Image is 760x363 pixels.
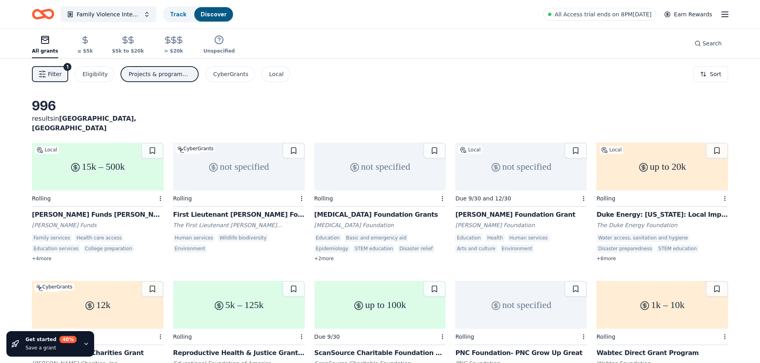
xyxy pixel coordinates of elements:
span: Family Violence Intervention Program [77,10,140,19]
div: [MEDICAL_DATA] Foundation [314,221,446,229]
button: CyberGrants [205,66,255,82]
div: Duke Energy: [US_STATE]: Local Impact Grants [596,210,728,220]
div: 996 [32,98,164,114]
button: > $20k [163,32,184,58]
button: All grants [32,32,58,58]
div: Disaster relief [398,245,434,253]
div: Water access, sanitation and hygiene [596,234,689,242]
button: TrackDiscover [163,6,234,22]
a: Earn Rewards [659,7,717,22]
div: Health [486,234,504,242]
a: not specifiedLocalCyberGrantsRollingFirst Lieutenant [PERSON_NAME] Foundation GrantThe First Lieu... [173,143,305,255]
div: [PERSON_NAME] Foundation Grant [455,210,587,220]
div: STEM education [353,245,395,253]
div: not specified [173,143,305,190]
div: Wildlife biodiversity [218,234,268,242]
div: All grants [32,48,58,54]
div: results [32,114,164,133]
div: CyberGrants [213,69,248,79]
div: 15k – 500k [32,143,164,190]
div: not specified [314,143,446,190]
button: Local [261,66,290,82]
a: up to 20kLocalRollingDuke Energy: [US_STATE]: Local Impact GrantsThe Duke Energy FoundationWater ... [596,143,728,262]
a: Home [32,5,54,24]
div: [PERSON_NAME] Funds [32,221,164,229]
div: Rolling [173,195,192,202]
button: Family Violence Intervention Program [61,6,156,22]
div: Get started [26,336,77,343]
div: + 6 more [596,255,728,262]
div: + 4 more [32,255,164,262]
div: Local [600,146,623,154]
span: Filter [48,69,62,79]
button: Eligibility [75,66,114,82]
button: Projects & programming, General operations [120,66,199,82]
div: not specified [455,143,587,190]
div: 12k [32,281,164,329]
button: $5k to $20k [112,32,144,58]
div: Arts and culture [455,245,497,253]
div: Wabtec Direct Grant Program [596,348,728,358]
a: not specifiedRolling[MEDICAL_DATA] Foundation Grants[MEDICAL_DATA] FoundationEducationBasic and e... [314,143,446,262]
div: ScanSource Charitable Foundation Grant [314,348,446,358]
div: Education services [32,245,80,253]
div: not specified [455,281,587,329]
span: in [32,115,136,132]
div: Human services [508,234,549,242]
button: Unspecified [203,32,235,58]
a: Discover [201,11,227,18]
a: Track [170,11,186,18]
div: > $20k [163,48,184,54]
div: Rolling [596,195,615,202]
button: Filter1 [32,66,68,82]
div: 5k – 125k [173,281,305,329]
div: [MEDICAL_DATA] Foundation Grants [314,210,446,220]
div: $5k to $20k [112,48,144,54]
div: [PERSON_NAME] Foundation [455,221,587,229]
div: Unspecified [203,48,235,54]
div: Reproductive Health & Justice Grant Program [173,348,305,358]
div: up to 20k [596,143,728,190]
div: Basic and emergency aid [344,234,408,242]
div: Rolling [596,334,615,340]
div: CyberGrants [176,145,215,152]
div: Education [314,234,342,242]
div: [PERSON_NAME] Funds [PERSON_NAME] [32,210,164,220]
div: Environment [173,245,207,253]
div: Local [35,146,59,154]
div: STEM education [657,245,698,253]
div: Rolling [173,334,192,340]
div: College preparation [83,245,134,253]
div: The Duke Energy Foundation [596,221,728,229]
span: [GEOGRAPHIC_DATA], [GEOGRAPHIC_DATA] [32,115,136,132]
div: Local [458,146,482,154]
div: PNC Foundation- PNC Grow Up Great [455,348,587,358]
button: ≤ $5k [77,32,93,58]
div: ≤ $5k [77,48,93,54]
div: Projects & programming, General operations [128,69,192,79]
div: Disaster preparedness [596,245,653,253]
span: All Access trial ends on 8PM[DATE] [555,10,651,19]
div: + 2 more [314,255,446,262]
a: not specifiedLocalDue 9/30 and 12/30[PERSON_NAME] Foundation Grant[PERSON_NAME] FoundationEducati... [455,143,587,255]
div: up to 100k [314,281,446,329]
div: 1 [63,63,71,71]
div: 40 % [59,336,77,343]
div: Family services [32,234,72,242]
div: Rolling [455,334,474,340]
a: 15k – 500kLocalRolling[PERSON_NAME] Funds [PERSON_NAME][PERSON_NAME] FundsFamily servicesHealth c... [32,143,164,262]
div: 1k – 10k [596,281,728,329]
div: First Lieutenant [PERSON_NAME] Foundation Grant [173,210,305,220]
a: All Access trial ends on 8PM[DATE] [543,8,656,21]
div: Rolling [314,195,333,202]
div: Human services [173,234,215,242]
div: Health care access [75,234,123,242]
div: Due 9/30 [314,334,340,340]
div: Local [269,69,284,79]
div: CyberGrants [34,283,74,290]
div: Save a grant [26,345,77,351]
span: Sort [710,69,721,79]
button: Search [688,35,728,51]
div: Eligibility [83,69,108,79]
div: Education [455,234,482,242]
